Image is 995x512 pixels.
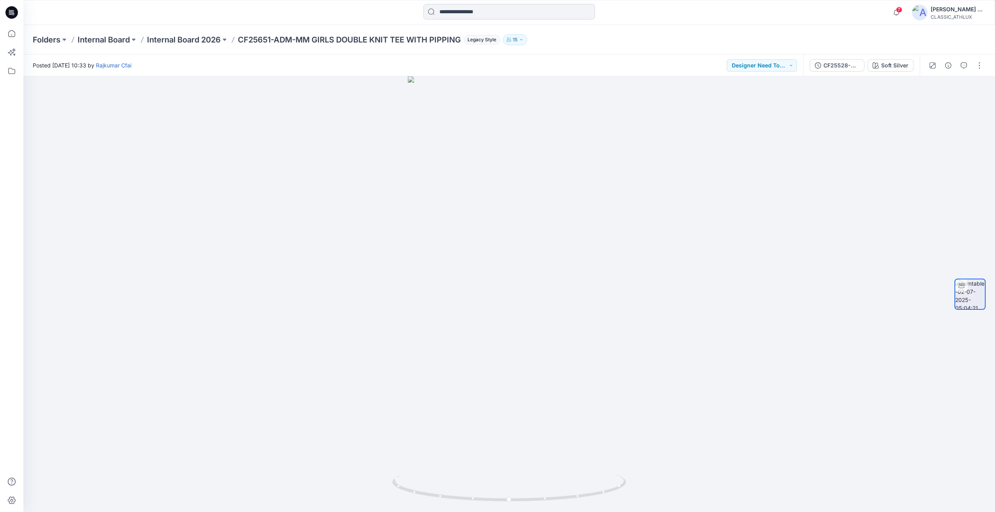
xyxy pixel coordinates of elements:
[238,34,461,45] p: CF25651-ADM-MM GIRLS DOUBLE KNIT TEE WITH PIPPING
[96,62,131,69] a: Rajkumar Cfai
[147,34,221,45] a: Internal Board 2026
[868,59,914,72] button: Soft Silver
[931,5,985,14] div: [PERSON_NAME] Cfai
[461,34,500,45] button: Legacy Style
[513,35,517,44] p: 15
[810,59,864,72] button: CF25528-ADM_SANDWASH JOGGER WITH PIPING -OPTION 2 NO BACK YOKE_TP
[896,7,902,13] span: 7
[33,34,60,45] a: Folders
[942,59,954,72] button: Details
[955,279,985,309] img: turntable-02-07-2025-05:04:21
[912,5,928,20] img: avatar
[503,34,527,45] button: 15
[881,61,908,70] div: Soft Silver
[931,14,985,20] div: CLASSIC_ATHLUX
[823,61,859,70] div: CF25528-ADM_SANDWASH JOGGER WITH PIPING -OPTION 2 NO BACK YOKE_TP
[78,34,130,45] a: Internal Board
[33,61,131,69] span: Posted [DATE] 10:33 by
[464,35,500,44] span: Legacy Style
